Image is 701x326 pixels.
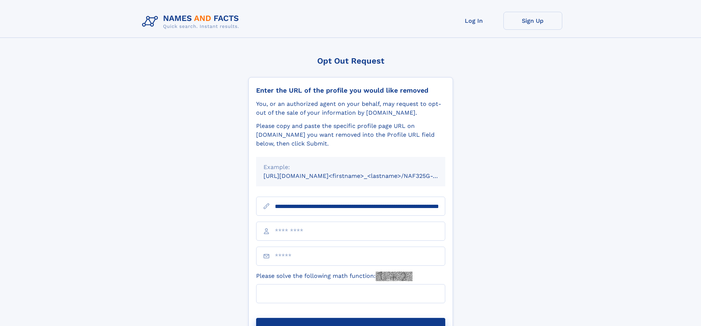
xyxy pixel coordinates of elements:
[256,100,445,117] div: You, or an authorized agent on your behalf, may request to opt-out of the sale of your informatio...
[263,163,438,172] div: Example:
[445,12,503,30] a: Log In
[503,12,562,30] a: Sign Up
[248,56,453,65] div: Opt Out Request
[256,122,445,148] div: Please copy and paste the specific profile page URL on [DOMAIN_NAME] you want removed into the Pr...
[256,86,445,94] div: Enter the URL of the profile you would like removed
[263,172,459,179] small: [URL][DOMAIN_NAME]<firstname>_<lastname>/NAF325G-xxxxxxxx
[256,272,413,281] label: Please solve the following math function:
[139,12,245,32] img: Logo Names and Facts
